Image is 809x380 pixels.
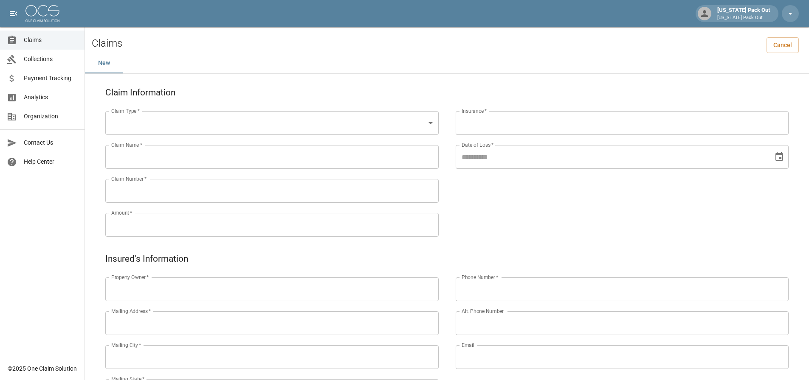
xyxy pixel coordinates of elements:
label: Amount [111,209,132,216]
label: Claim Type [111,107,140,115]
span: Claims [24,36,78,45]
span: Payment Tracking [24,74,78,83]
span: Organization [24,112,78,121]
label: Mailing City [111,341,141,349]
label: Date of Loss [462,141,493,148]
div: © 2025 One Claim Solution [8,364,77,373]
span: Contact Us [24,138,78,147]
label: Property Owner [111,274,149,281]
label: Email [462,341,474,349]
button: open drawer [5,5,22,22]
label: Mailing Address [111,307,151,315]
p: [US_STATE] Pack Out [717,14,770,22]
span: Help Center [24,157,78,166]
button: Choose date [771,148,788,165]
img: ocs-logo-white-transparent.png [25,5,59,22]
label: Phone Number [462,274,498,281]
label: Insurance [462,107,487,115]
span: Analytics [24,93,78,102]
a: Cancel [767,37,799,53]
h2: Claims [92,37,122,50]
div: [US_STATE] Pack Out [714,6,773,21]
button: New [85,53,123,73]
label: Claim Name [111,141,142,148]
label: Alt. Phone Number [462,307,504,315]
span: Collections [24,55,78,64]
div: dynamic tabs [85,53,809,73]
label: Claim Number [111,175,147,182]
